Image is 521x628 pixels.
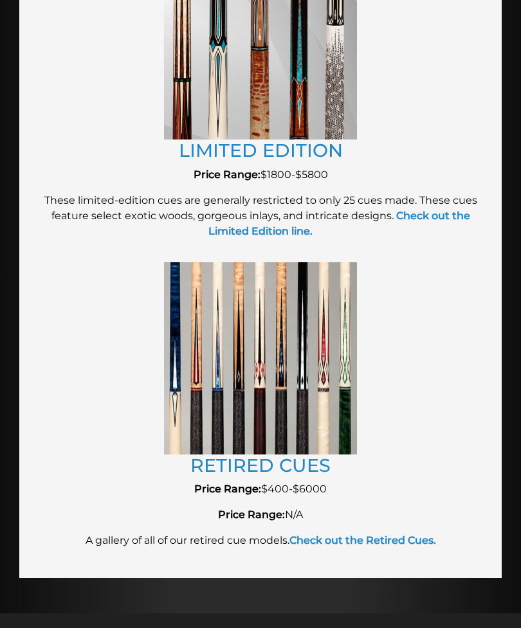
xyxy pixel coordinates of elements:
[194,169,260,181] strong: Price Range:
[289,535,436,547] a: Check out the Retired Cues.
[190,454,331,477] a: RETIRED CUES
[39,193,482,240] p: These limited-edition cues are generally restricted to only 25 cues made. These cues feature sele...
[39,482,482,498] p: $400-$6000
[208,210,470,238] a: Check out the Limited Edition line.
[39,168,482,183] p: $1800-$5800
[39,508,482,523] p: N/A
[179,139,343,162] a: LIMITED EDITION
[194,483,261,496] strong: Price Range:
[39,534,482,549] p: A gallery of all of our retired cue models.
[218,509,285,521] strong: Price Range:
